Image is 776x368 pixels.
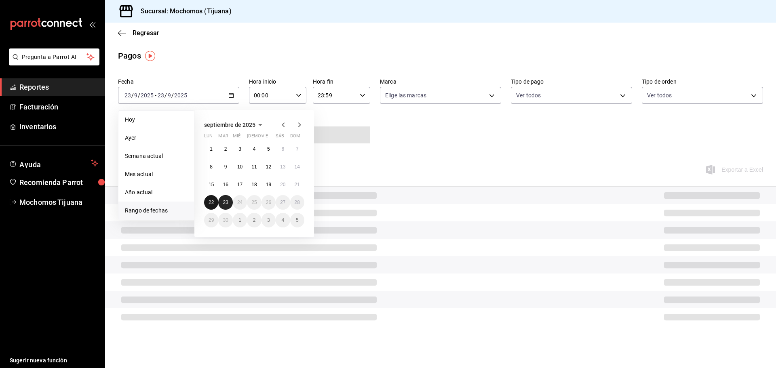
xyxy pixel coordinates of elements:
[280,182,285,187] abbr: 20 de septiembre de 2025
[134,6,232,16] h3: Sucursal: Mochomos (Tijuana)
[218,160,232,174] button: 9 de septiembre de 2025
[134,92,138,99] input: --
[218,213,232,227] button: 30 de septiembre de 2025
[267,146,270,152] abbr: 5 de septiembre de 2025
[204,142,218,156] button: 1 de septiembre de 2025
[261,195,276,210] button: 26 de septiembre de 2025
[247,213,261,227] button: 2 de octubre de 2025
[22,53,87,61] span: Pregunta a Parrot AI
[266,200,271,205] abbr: 26 de septiembre de 2025
[247,142,261,156] button: 4 de septiembre de 2025
[140,92,154,99] input: ----
[261,142,276,156] button: 5 de septiembre de 2025
[296,217,299,223] abbr: 5 de octubre de 2025
[204,160,218,174] button: 8 de septiembre de 2025
[209,200,214,205] abbr: 22 de septiembre de 2025
[19,158,88,168] span: Ayuda
[266,164,271,170] abbr: 12 de septiembre de 2025
[233,133,240,142] abbr: miércoles
[237,182,242,187] abbr: 17 de septiembre de 2025
[251,182,257,187] abbr: 18 de septiembre de 2025
[251,200,257,205] abbr: 25 de septiembre de 2025
[125,188,188,197] span: Año actual
[133,29,159,37] span: Regresar
[237,164,242,170] abbr: 10 de septiembre de 2025
[19,177,98,188] span: Recomienda Parrot
[19,121,98,132] span: Inventarios
[233,177,247,192] button: 17 de septiembre de 2025
[261,160,276,174] button: 12 de septiembre de 2025
[238,146,241,152] abbr: 3 de septiembre de 2025
[167,92,171,99] input: --
[313,79,370,84] label: Hora fin
[223,217,228,223] abbr: 30 de septiembre de 2025
[204,122,255,128] span: septiembre de 2025
[218,133,228,142] abbr: martes
[290,177,304,192] button: 21 de septiembre de 2025
[218,142,232,156] button: 2 de septiembre de 2025
[164,92,167,99] span: /
[145,51,155,61] button: Tooltip marker
[295,200,300,205] abbr: 28 de septiembre de 2025
[295,164,300,170] abbr: 14 de septiembre de 2025
[223,200,228,205] abbr: 23 de septiembre de 2025
[290,213,304,227] button: 5 de octubre de 2025
[10,356,98,365] span: Sugerir nueva función
[267,217,270,223] abbr: 3 de octubre de 2025
[251,164,257,170] abbr: 11 de septiembre de 2025
[223,182,228,187] abbr: 16 de septiembre de 2025
[642,79,763,84] label: Tipo de orden
[253,217,256,223] abbr: 2 de octubre de 2025
[295,182,300,187] abbr: 21 de septiembre de 2025
[281,217,284,223] abbr: 4 de octubre de 2025
[296,146,299,152] abbr: 7 de septiembre de 2025
[210,164,213,170] abbr: 8 de septiembre de 2025
[290,133,300,142] abbr: domingo
[516,91,541,99] span: Ver todos
[224,164,227,170] abbr: 9 de septiembre de 2025
[204,120,265,130] button: septiembre de 2025
[125,116,188,124] span: Hoy
[233,142,247,156] button: 3 de septiembre de 2025
[261,177,276,192] button: 19 de septiembre de 2025
[276,195,290,210] button: 27 de septiembre de 2025
[380,79,501,84] label: Marca
[290,160,304,174] button: 14 de septiembre de 2025
[19,197,98,208] span: Mochomos Tijuana
[118,29,159,37] button: Regresar
[19,82,98,93] span: Reportes
[19,101,98,112] span: Facturación
[6,59,99,67] a: Pregunta a Parrot AI
[280,164,285,170] abbr: 13 de septiembre de 2025
[131,92,134,99] span: /
[124,92,131,99] input: --
[247,177,261,192] button: 18 de septiembre de 2025
[125,206,188,215] span: Rango de fechas
[266,182,271,187] abbr: 19 de septiembre de 2025
[647,91,672,99] span: Ver todos
[204,177,218,192] button: 15 de septiembre de 2025
[261,213,276,227] button: 3 de octubre de 2025
[118,79,239,84] label: Fecha
[89,21,95,27] button: open_drawer_menu
[276,177,290,192] button: 20 de septiembre de 2025
[125,134,188,142] span: Ayer
[238,217,241,223] abbr: 1 de octubre de 2025
[276,133,284,142] abbr: sábado
[511,79,632,84] label: Tipo de pago
[280,200,285,205] abbr: 27 de septiembre de 2025
[247,160,261,174] button: 11 de septiembre de 2025
[125,170,188,179] span: Mes actual
[233,195,247,210] button: 24 de septiembre de 2025
[276,213,290,227] button: 4 de octubre de 2025
[237,200,242,205] abbr: 24 de septiembre de 2025
[210,146,213,152] abbr: 1 de septiembre de 2025
[125,152,188,160] span: Semana actual
[233,213,247,227] button: 1 de octubre de 2025
[247,195,261,210] button: 25 de septiembre de 2025
[281,146,284,152] abbr: 6 de septiembre de 2025
[209,182,214,187] abbr: 15 de septiembre de 2025
[204,195,218,210] button: 22 de septiembre de 2025
[171,92,174,99] span: /
[233,160,247,174] button: 10 de septiembre de 2025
